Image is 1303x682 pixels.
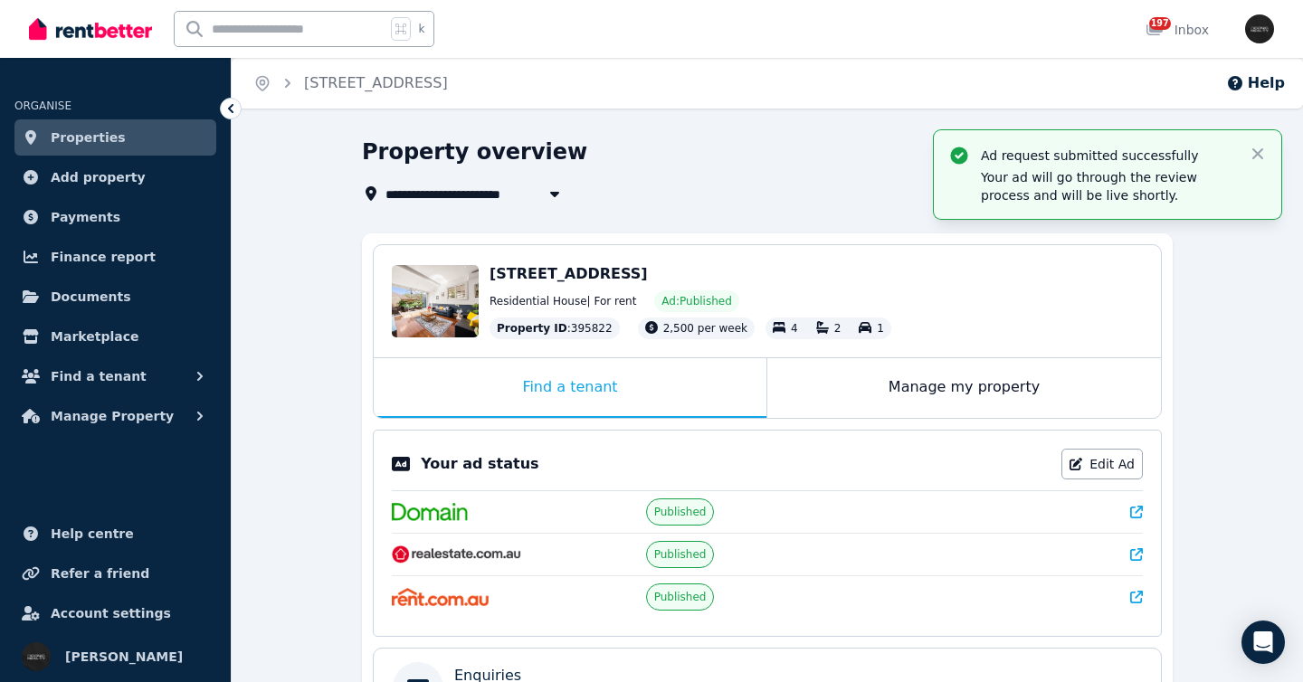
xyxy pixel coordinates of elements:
div: : 395822 [490,317,620,339]
span: Published [654,505,707,519]
h1: Property overview [362,137,587,166]
img: Tim Troy [22,642,51,671]
p: Your ad will go through the review process and will be live shortly. [981,168,1234,204]
p: Ad request submitted successfully [981,147,1234,165]
button: Find a tenant [14,358,216,394]
div: Find a tenant [374,358,766,418]
span: 2,500 per week [663,322,747,335]
nav: Breadcrumb [232,58,470,109]
span: Account settings [51,602,171,624]
img: Rent.com.au [392,588,489,606]
a: Properties [14,119,216,156]
span: Residential House | For rent [490,294,636,308]
span: Ad: Published [661,294,731,308]
a: Payments [14,199,216,235]
span: Published [654,547,707,562]
a: Edit Ad [1061,449,1143,479]
a: Add property [14,159,216,195]
img: Domain.com.au [392,503,468,521]
a: Documents [14,279,216,315]
span: ORGANISE [14,99,71,112]
button: Help [1226,72,1285,94]
button: Manage Property [14,398,216,434]
a: Help centre [14,516,216,552]
span: Manage Property [51,405,174,427]
span: [PERSON_NAME] [65,646,183,668]
a: Refer a friend [14,555,216,592]
span: [STREET_ADDRESS] [490,265,648,282]
span: 2 [834,322,842,335]
div: Open Intercom Messenger [1241,620,1285,664]
span: 1 [877,322,884,335]
img: RealEstate.com.au [392,545,521,564]
p: Your ad status [421,453,538,475]
span: k [418,22,424,36]
span: Help centre [51,523,134,545]
span: 197 [1149,17,1171,30]
span: Add property [51,166,146,188]
span: Payments [51,206,120,228]
span: Find a tenant [51,365,147,387]
a: Finance report [14,239,216,275]
a: Marketplace [14,318,216,355]
span: Property ID [497,321,567,336]
a: Account settings [14,595,216,631]
div: Inbox [1146,21,1209,39]
span: 4 [791,322,798,335]
span: Finance report [51,246,156,268]
span: Published [654,590,707,604]
span: Documents [51,286,131,308]
img: RentBetter [29,15,152,43]
a: [STREET_ADDRESS] [304,74,448,91]
img: Tim Troy [1245,14,1274,43]
span: Properties [51,127,126,148]
span: Marketplace [51,326,138,347]
span: Refer a friend [51,563,149,584]
div: Manage my property [767,358,1161,418]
